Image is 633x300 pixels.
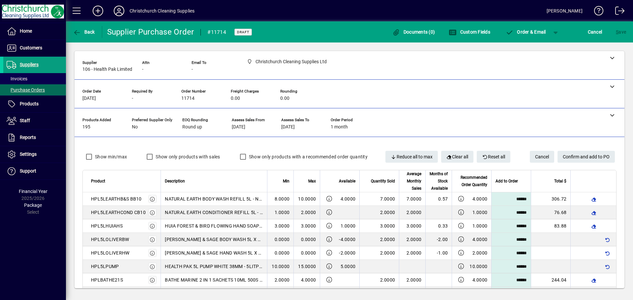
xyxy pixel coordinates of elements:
[182,124,202,130] span: Round up
[472,209,488,216] span: 1.0000
[91,196,142,202] div: HPL5LEARTHB&S BB10
[3,146,66,163] a: Settings
[385,151,438,163] button: Reduce all to max
[341,263,356,270] span: 5.0000
[293,233,320,246] td: 0.0000
[24,203,42,208] span: Package
[586,26,604,38] button: Cancel
[66,26,102,38] app-page-header-button: Back
[380,210,395,215] span: 2.0000
[391,151,433,162] span: Reduce all to max
[469,263,487,270] span: 10.0000
[430,170,448,192] span: Months of Stock Available
[87,5,108,17] button: Add
[142,67,143,72] span: -
[472,223,488,229] span: 1.0000
[91,250,129,256] div: HPL5LOLIVERHW
[108,5,130,17] button: Profile
[207,27,226,38] div: #11714
[73,29,95,35] span: Back
[456,174,487,188] span: Recommended Order Quantity
[535,151,549,162] span: Cancel
[390,26,437,38] button: Documents (0)
[3,40,66,56] a: Customers
[132,124,138,130] span: No
[425,246,452,260] td: -1.00
[341,196,356,202] span: 4.0000
[267,260,293,273] td: 10.0000
[82,67,132,72] span: 106 - Health Pak Limited
[614,26,628,38] button: Save
[502,26,549,38] button: Order & Email
[380,196,395,202] span: 7.0000
[399,233,425,246] td: 2.0000
[165,177,185,185] span: Description
[267,219,293,233] td: 3.0000
[91,236,129,243] div: HPL5LOLIVERBW
[589,1,604,23] a: Knowledge Base
[91,277,123,283] div: HPLBATHE21S
[531,273,570,287] td: 244.04
[449,29,490,35] span: Custom Fields
[3,84,66,95] a: Purchase Orders
[496,177,518,185] span: Add to Order
[531,206,570,219] td: 76.68
[237,30,249,34] span: Draft
[20,118,30,123] span: Staff
[154,153,220,160] label: Show only products with sales
[399,246,425,260] td: 2.0000
[20,168,36,174] span: Support
[94,153,127,160] label: Show min/max
[399,192,425,206] td: 7.0000
[20,62,39,67] span: Suppliers
[482,151,505,162] span: Reset all
[293,206,320,219] td: 2.0000
[380,277,395,283] span: 2.0000
[281,124,295,130] span: [DATE]
[308,177,316,185] span: Max
[425,233,452,246] td: -2.00
[472,196,488,202] span: 4.0000
[3,113,66,129] a: Staff
[447,26,492,38] button: Custom Fields
[267,246,293,260] td: 0.0000
[91,209,146,216] div: HPL5LEARTHCOND CB10
[71,26,97,38] button: Back
[20,151,37,157] span: Settings
[7,87,45,93] span: Purchase Orders
[20,135,36,140] span: Reports
[3,23,66,40] a: Home
[3,73,66,84] a: Invoices
[248,153,368,160] label: Show only products with a recommended order quantity
[563,151,610,162] span: Confirm and add to PO
[293,246,320,260] td: 0.0000
[192,67,193,72] span: -
[380,223,395,229] span: 3.0000
[339,177,355,185] span: Available
[130,6,195,16] div: Christchurch Cleaning Supplies
[293,192,320,206] td: 10.0000
[82,96,96,101] span: [DATE]
[399,206,425,219] td: 2.0000
[403,170,421,192] span: Average Monthly Sales
[371,177,395,185] span: Quantity Sold
[531,219,570,233] td: 83.88
[91,263,119,270] div: HPL5LPUMP
[472,277,488,283] span: 4.0000
[441,151,474,163] button: Clear all
[132,96,133,101] span: -
[161,219,267,233] td: HUIA FOREST & BIRD FLOWING HAND SOAP 5L - FABHW10
[399,219,425,233] td: 3.0000
[7,76,27,81] span: Invoices
[232,124,245,130] span: [DATE]
[161,273,267,287] td: BATHE MARINE 2 IN 1 SACHETS 10ML 500S - BATHCSS
[339,250,355,256] span: -2.0000
[293,260,320,273] td: 15.0000
[91,223,123,229] div: HPL5LHUIAHS
[181,96,195,101] span: 11714
[506,29,546,35] span: Order & Email
[267,206,293,219] td: 1.0000
[161,206,267,219] td: NATURAL EARTH CONDITIONER REFILL 5L - NEARTHCB10
[610,1,625,23] a: Logout
[616,27,626,37] span: ave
